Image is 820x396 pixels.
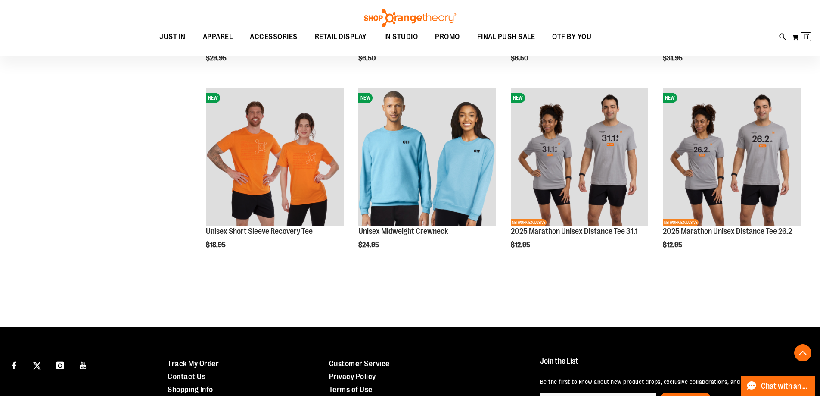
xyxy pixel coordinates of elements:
[202,84,348,271] div: product
[76,357,91,372] a: Visit our Youtube page
[663,241,683,249] span: $12.95
[435,27,460,47] span: PROMO
[329,372,376,381] a: Privacy Policy
[168,372,205,381] a: Contact Us
[511,54,529,62] span: $6.50
[250,27,298,47] span: ACCESSORIES
[540,357,801,373] h4: Join the List
[358,93,373,103] span: NEW
[358,241,380,249] span: $24.95
[53,357,68,372] a: Visit our Instagram page
[206,88,344,226] img: Unisex Short Sleeve Recovery Tee
[168,359,219,368] a: Track My Order
[511,227,638,236] a: 2025 Marathon Unisex Distance Tee 31.1
[384,27,418,47] span: IN STUDIO
[552,27,591,47] span: OTF BY YOU
[358,88,496,228] a: Unisex Midweight CrewneckNEW
[354,84,500,271] div: product
[206,93,220,103] span: NEW
[329,385,373,394] a: Terms of Use
[794,344,811,361] button: Back To Top
[30,357,45,372] a: Visit our X page
[358,54,377,62] span: $6.50
[506,84,653,271] div: product
[159,27,186,47] span: JUST IN
[358,227,448,236] a: Unisex Midweight Crewneck
[663,88,801,226] img: 2025 Marathon Unisex Distance Tee 26.2
[358,88,496,226] img: Unisex Midweight Crewneck
[511,88,649,228] a: 2025 Marathon Unisex Distance Tee 31.1NEWNETWORK EXCLUSIVE
[206,241,227,249] span: $18.95
[206,54,228,62] span: $29.95
[329,359,390,368] a: Customer Service
[761,382,810,390] span: Chat with an Expert
[741,376,815,396] button: Chat with an Expert
[363,9,457,27] img: Shop Orangetheory
[477,27,535,47] span: FINAL PUSH SALE
[203,27,233,47] span: APPAREL
[663,54,684,62] span: $31.95
[33,362,41,370] img: Twitter
[540,377,801,386] p: Be the first to know about new product drops, exclusive collaborations, and shopping events!
[663,227,792,236] a: 2025 Marathon Unisex Distance Tee 26.2
[315,27,367,47] span: RETAIL DISPLAY
[802,32,809,41] span: 17
[658,84,805,271] div: product
[663,219,699,226] span: NETWORK EXCLUSIVE
[663,93,677,103] span: NEW
[511,219,547,226] span: NETWORK EXCLUSIVE
[511,241,531,249] span: $12.95
[663,88,801,228] a: 2025 Marathon Unisex Distance Tee 26.2NEWNETWORK EXCLUSIVE
[511,93,525,103] span: NEW
[168,385,213,394] a: Shopping Info
[6,357,22,372] a: Visit our Facebook page
[511,88,649,226] img: 2025 Marathon Unisex Distance Tee 31.1
[206,88,344,228] a: Unisex Short Sleeve Recovery TeeNEW
[206,227,313,236] a: Unisex Short Sleeve Recovery Tee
